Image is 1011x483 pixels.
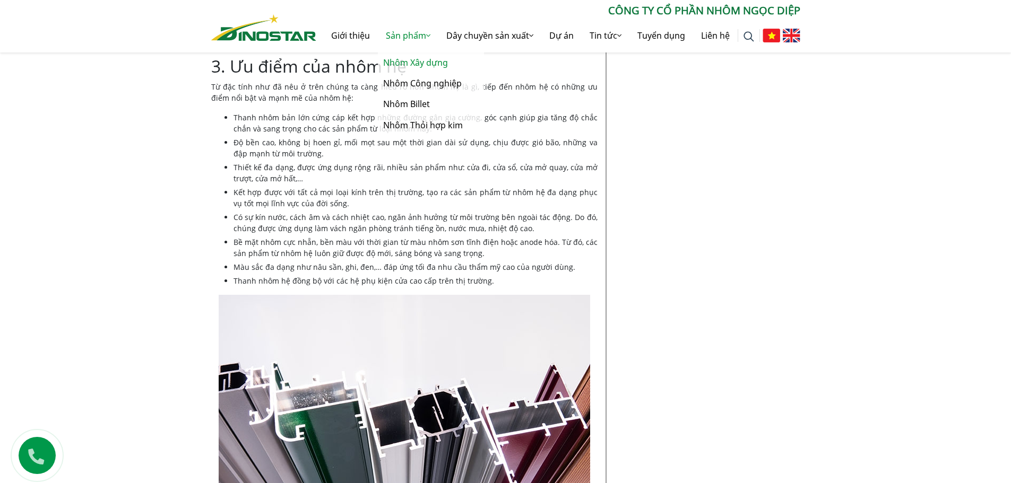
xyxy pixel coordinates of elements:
img: Nhôm Dinostar [211,14,316,41]
h2: 3. Ưu điểm của nhôm hệ [211,56,598,76]
img: English [783,29,800,42]
li: Có sự kín nước, cách âm và cách nhiệt cao, ngăn ảnh hưởng từ môi trường bên ngoài tác động. Do đó... [234,212,598,234]
a: Nhôm Công nghiệp [378,73,484,94]
img: Tiếng Việt [763,29,780,42]
p: Từ đặc tính như đã nêu ở trên chúng ta càng hiểu rõ hơn nhôm hệ là gì, tiếp đến nhôm hệ có ... [211,81,598,103]
li: Thanh nhôm bản lớn cứng cáp kết hợp những đường gân gia cường, góc cạnh giúp gia tăng độ chắc chắ... [234,112,598,134]
li: Độ bền cao, không bị hoen gỉ, mối mọt sau một thời gian dài sử dụng, chịu được gió bão, những va ... [234,137,598,159]
img: search [744,31,754,42]
a: Dự án [541,19,582,52]
a: Dây chuyền sản xuất [438,19,541,52]
li: Màu sắc đa dạng như nâu sần, ghi, đen,… đáp ứng tối đa nhu cầu thẩm mỹ cao của người dùng. [234,261,598,273]
a: Giới thiệu [323,19,378,52]
a: Tin tức [582,19,629,52]
a: Nhôm Thỏi hợp kim [378,115,484,136]
p: CÔNG TY CỔ PHẦN NHÔM NGỌC DIỆP [316,3,800,19]
li: Kết hợp được với tất cả mọi loại kính trên thị trường, tạo ra các sản phẩm từ nhôm hệ đa dạng phụ... [234,187,598,209]
li: Thanh nhôm hệ đồng bộ với các hệ phụ kiện cửa cao cấp trên thị trường. [234,275,598,286]
a: Nhôm Billet [378,94,484,115]
a: Nhôm Xây dựng [378,52,484,73]
a: Sản phẩm [378,19,438,52]
a: Liên hệ [693,19,738,52]
li: Thiết kế đa dạng, được ứng dụng rộng rãi, nhiều sản phẩm như: cửa đi, cửa sổ, cửa mở quay, cửa mở... [234,162,598,184]
li: Bề mặt nhôm cực nhẵn, bền màu với thời gian từ màu nhôm sơn tĩnh điện hoặc anode hóa. Từ đó, các ... [234,236,598,259]
a: Tuyển dụng [629,19,693,52]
